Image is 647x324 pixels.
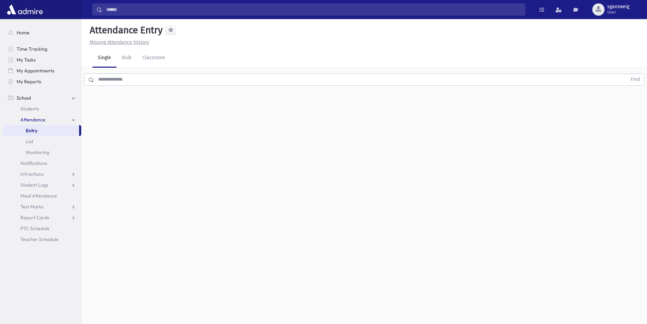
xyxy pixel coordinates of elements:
span: My Appointments [17,68,54,74]
input: Search [102,3,525,16]
a: Meal Attendance [3,190,81,201]
a: Single [92,49,116,68]
button: Find [627,74,644,85]
a: Report Cards [3,212,81,223]
a: Students [3,103,81,114]
span: sganzweig [607,4,629,10]
span: List [26,138,33,144]
span: Home [17,30,30,36]
a: Test Marks [3,201,81,212]
a: Entry [3,125,79,136]
span: Attendance [20,117,46,123]
img: AdmirePro [5,3,44,16]
span: School [17,95,31,101]
span: Meal Attendance [20,193,57,199]
a: Student Logs [3,180,81,190]
a: Notifications [3,158,81,169]
h5: Attendance Entry [87,24,163,36]
span: Students [20,106,39,112]
span: Notifications [20,160,47,166]
a: My Tasks [3,54,81,65]
span: User [607,10,629,15]
a: Monitoring [3,147,81,158]
span: Infractions [20,171,44,177]
a: Bulk [116,49,137,68]
a: Time Tracking [3,44,81,54]
span: My Tasks [17,57,36,63]
span: Test Marks [20,204,43,210]
span: My Reports [17,79,41,85]
span: Time Tracking [17,46,47,52]
a: Teacher Schedule [3,234,81,245]
a: My Reports [3,76,81,87]
a: Attendance [3,114,81,125]
a: School [3,92,81,103]
span: PTC Schedule [20,225,50,232]
a: List [3,136,81,147]
span: Entry [26,127,37,134]
span: Teacher Schedule [20,236,58,242]
a: PTC Schedule [3,223,81,234]
a: Infractions [3,169,81,180]
span: Report Cards [20,215,49,221]
a: My Appointments [3,65,81,76]
span: Monitoring [26,149,49,155]
u: Missing Attendance History [90,39,149,45]
a: Missing Attendance History [87,39,149,45]
a: Classroom [137,49,170,68]
span: Student Logs [20,182,48,188]
a: Home [3,27,81,38]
